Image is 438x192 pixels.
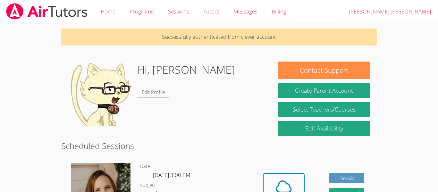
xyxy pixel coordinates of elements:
[278,62,370,79] button: Contact Support
[278,102,370,117] a: Select Teachers/Courses
[5,3,88,20] img: airtutors_banner-c4298cdbf04f3fff15de1276eac7730deb9818008684d7c2e4769d2f7ddbe033.png
[278,121,370,136] a: Edit Availability
[233,8,257,15] span: Messages
[68,62,132,126] img: default.png
[137,62,235,78] h1: Hi, [PERSON_NAME]
[137,87,170,97] a: Edit Profile
[140,181,156,189] dt: Subject
[61,140,377,152] h2: Scheduled Sessions
[329,173,365,184] a: Details
[153,171,190,179] span: [DATE] 3:00 PM
[278,83,370,98] button: Create Parent Account
[61,29,377,46] p: Successfully authenticated from clever account
[140,163,150,171] dt: Date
